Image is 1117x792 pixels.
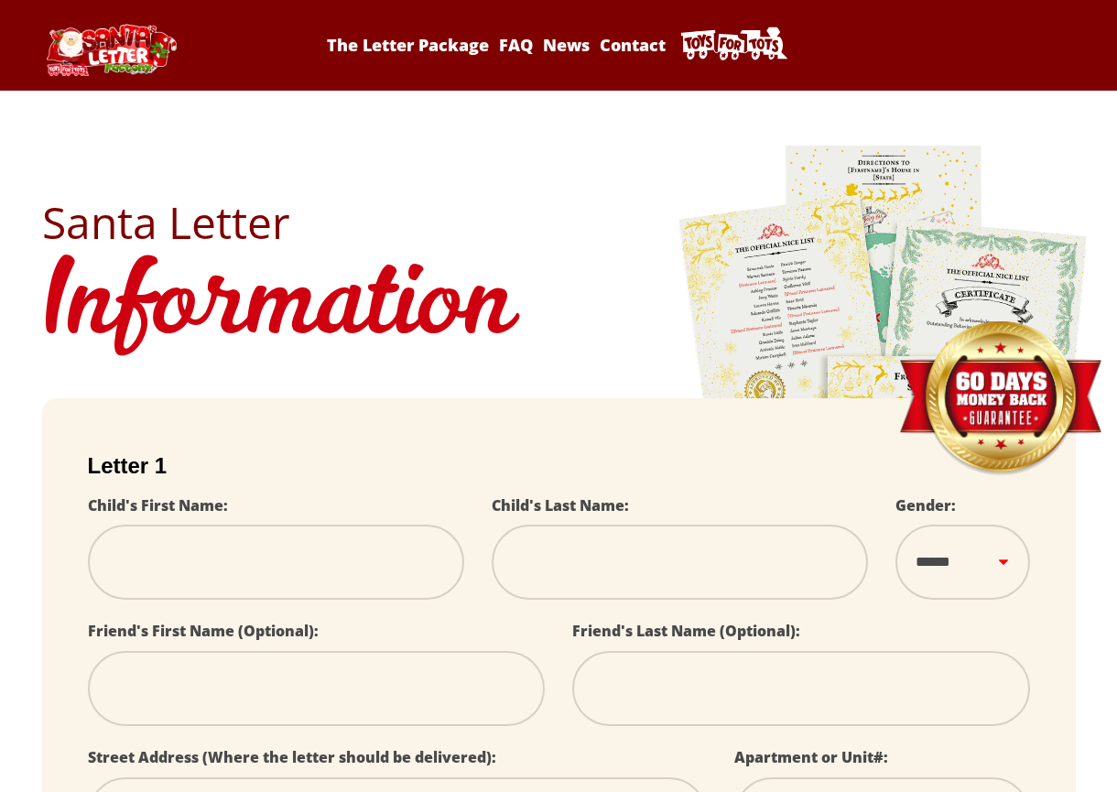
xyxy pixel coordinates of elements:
img: letters.png [678,143,1090,655]
h2: Letter 1 [88,453,1030,479]
label: Apartment or Unit#: [734,747,888,767]
a: News [539,34,592,56]
label: Friend's First Name (Optional): [88,621,319,641]
img: Money Back Guarantee [897,320,1103,477]
iframe: Opens a widget where you can find more information [1000,737,1099,783]
label: Child's Last Name: [492,495,629,515]
a: Contact [597,34,669,56]
a: FAQ [495,34,536,56]
img: Santa Letter Logo [42,24,179,76]
label: Friend's Last Name (Optional): [572,621,800,641]
a: The Letter Package [323,34,492,56]
h2: Santa Letter [42,201,1076,244]
label: Street Address (Where the letter should be delivered): [88,747,496,767]
h1: Information [42,244,1076,371]
label: Child's First Name: [88,495,228,515]
label: Gender: [895,495,956,515]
